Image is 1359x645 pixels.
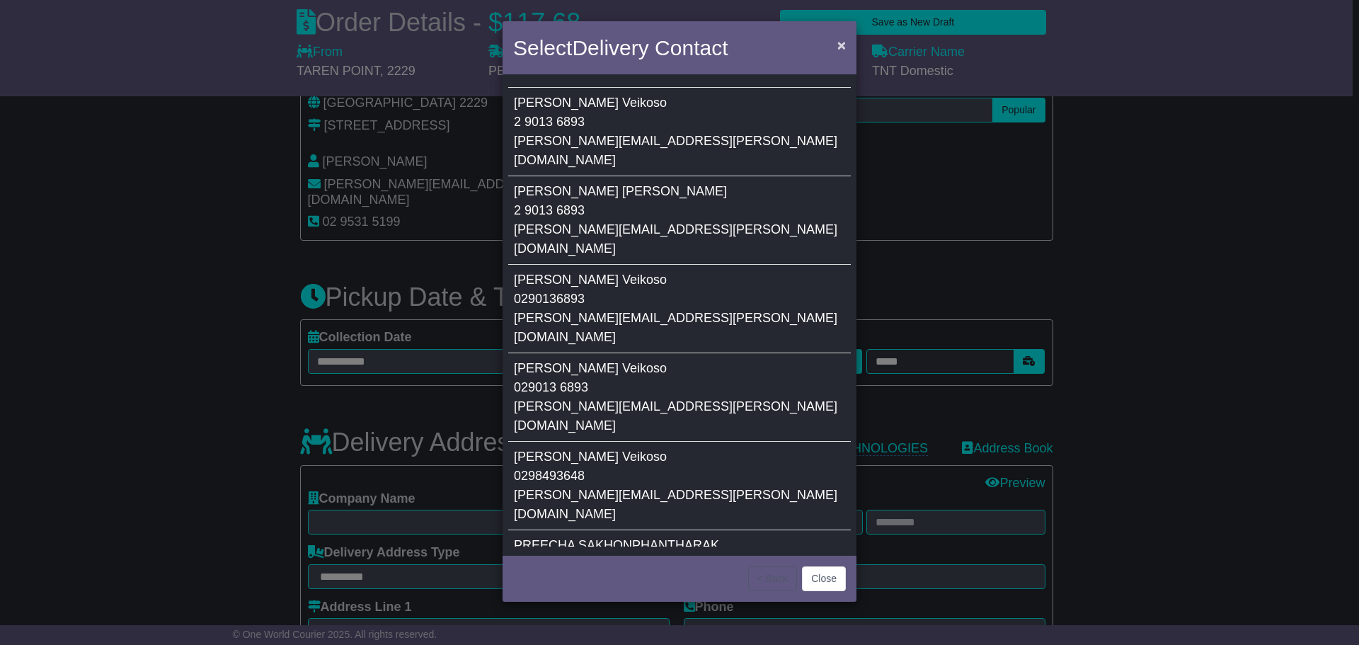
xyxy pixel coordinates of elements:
span: [PERSON_NAME] [622,184,727,198]
span: Veikoso [622,273,667,287]
span: Veikoso [622,450,667,464]
span: [PERSON_NAME][EMAIL_ADDRESS][PERSON_NAME][DOMAIN_NAME] [514,222,837,256]
span: × [837,37,846,53]
span: PREECHA [514,538,575,552]
button: Close [830,30,853,59]
span: Contact [655,36,728,59]
h4: Select [513,32,728,64]
span: 0290136893 [514,292,585,306]
span: SAKHONPHANTHARAK [578,538,719,552]
span: [PERSON_NAME] [514,361,619,375]
span: Veikoso [622,361,667,375]
span: 2 9013 6893 [514,203,585,217]
button: Close [802,566,846,591]
span: Delivery [572,36,648,59]
span: [PERSON_NAME] [514,96,619,110]
span: 0298493648 [514,469,585,483]
span: 029013 6893 [514,380,588,394]
button: < Back [748,566,797,591]
span: Veikoso [622,96,667,110]
span: [PERSON_NAME][EMAIL_ADDRESS][PERSON_NAME][DOMAIN_NAME] [514,311,837,344]
span: [PERSON_NAME][EMAIL_ADDRESS][PERSON_NAME][DOMAIN_NAME] [514,134,837,167]
span: [PERSON_NAME][EMAIL_ADDRESS][PERSON_NAME][DOMAIN_NAME] [514,488,837,521]
span: 2 9013 6893 [514,115,585,129]
span: [PERSON_NAME] [514,184,619,198]
span: [PERSON_NAME][EMAIL_ADDRESS][PERSON_NAME][DOMAIN_NAME] [514,399,837,433]
span: [PERSON_NAME] [514,273,619,287]
span: [PERSON_NAME] [514,450,619,464]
